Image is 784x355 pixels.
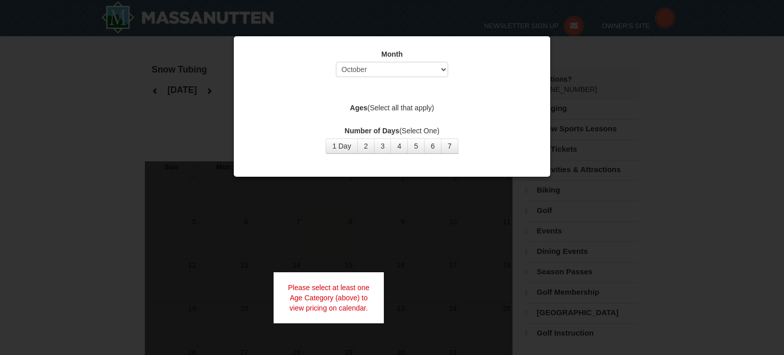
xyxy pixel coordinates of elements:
[357,138,375,154] button: 2
[381,50,403,58] strong: Month
[441,138,458,154] button: 7
[424,138,442,154] button: 6
[326,138,358,154] button: 1 Day
[247,103,537,113] label: (Select all that apply)
[390,138,408,154] button: 4
[247,126,537,136] label: (Select One)
[350,104,367,112] strong: Ages
[374,138,391,154] button: 3
[274,272,384,323] div: Please select at least one Age Category (above) to view pricing on calendar.
[407,138,425,154] button: 5
[345,127,399,135] strong: Number of Days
